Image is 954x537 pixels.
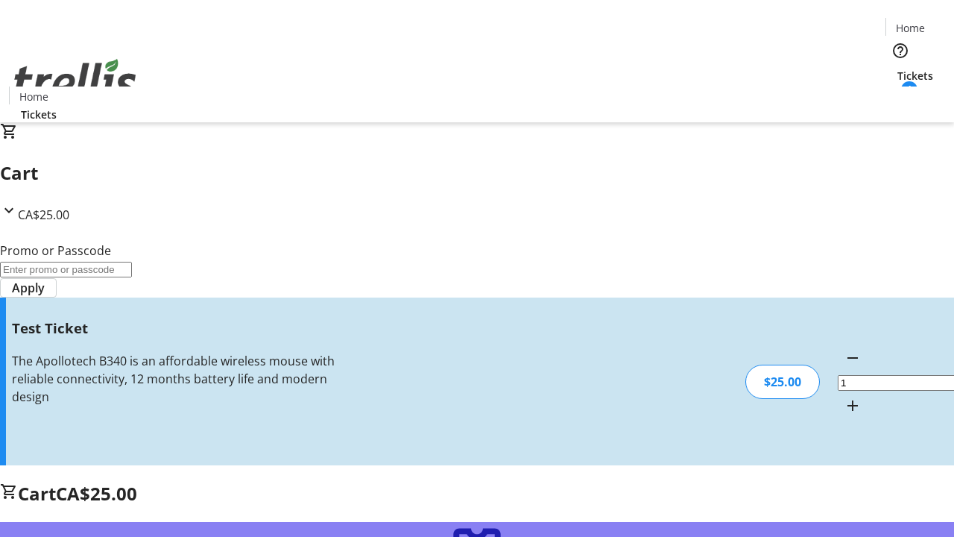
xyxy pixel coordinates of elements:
button: Help [885,36,915,66]
div: $25.00 [745,365,820,399]
h3: Test Ticket [12,318,338,339]
span: CA$25.00 [18,207,69,223]
span: Apply [12,279,45,297]
a: Home [10,89,57,104]
span: Tickets [21,107,57,122]
img: Orient E2E Organization fs8foMX7hG's Logo [9,43,142,117]
span: Tickets [897,68,933,84]
div: The Apollotech B340 is an affordable wireless mouse with reliable connectivity, 12 months battery... [12,352,338,406]
button: Decrement by one [838,343,868,373]
a: Tickets [885,68,945,84]
a: Tickets [9,107,69,122]
a: Home [886,20,934,36]
span: CA$25.00 [56,481,137,506]
button: Cart [885,84,915,113]
span: Home [896,20,925,36]
button: Increment by one [838,391,868,421]
span: Home [19,89,48,104]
